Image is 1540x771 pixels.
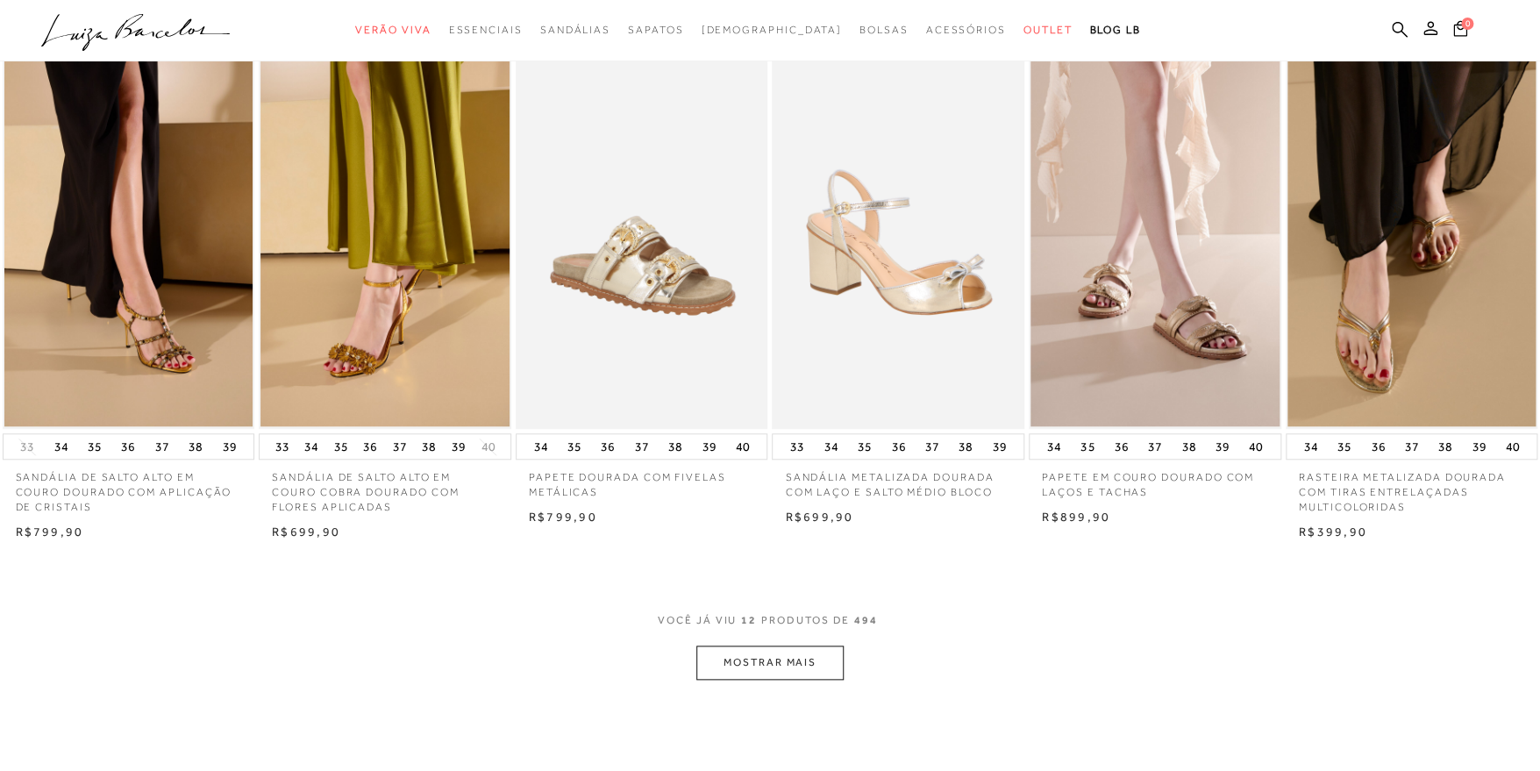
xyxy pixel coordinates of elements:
[696,434,721,459] button: 39
[731,434,755,459] button: 40
[540,24,610,36] span: Sandálias
[448,14,522,46] a: categoryNavScreenReaderText
[741,613,757,646] span: 12
[658,613,737,628] span: VOCê JÁ VIU
[3,460,255,514] a: SANDÁLIA DE SALTO ALTO EM COURO DOURADO COM APLICAÇÃO DE CRISTAIS
[1176,434,1201,459] button: 38
[4,54,253,426] img: SANDÁLIA DE SALTO ALTO EM COURO DOURADO COM APLICAÇÃO DE CRISTAIS
[701,14,842,46] a: noSubCategoriesText
[1448,19,1472,43] button: 0
[272,525,340,539] span: R$699,90
[926,24,1006,36] span: Acessórios
[1501,434,1525,459] button: 40
[269,434,294,459] button: 33
[1075,434,1100,459] button: 35
[1466,434,1491,459] button: 39
[819,434,844,459] button: 34
[150,434,175,459] button: 37
[116,434,140,459] button: 36
[355,14,431,46] a: categoryNavScreenReaderText
[1433,434,1458,459] button: 38
[785,434,809,459] button: 33
[1461,18,1473,30] span: 0
[448,24,522,36] span: Essenciais
[852,434,877,459] button: 35
[774,54,1023,426] img: SANDÁLIA METALIZADA DOURADA COM LAÇO E SALTO MÉDIO BLOCO
[1365,434,1390,459] button: 36
[886,434,910,459] button: 36
[217,434,241,459] button: 39
[417,434,441,459] button: 38
[772,460,1024,500] a: SANDÁLIA METALIZADA DOURADA COM LAÇO E SALTO MÉDIO BLOCO
[1089,24,1140,36] span: BLOG LB
[82,434,107,459] button: 35
[15,439,39,455] button: 33
[1030,54,1280,426] img: PAPETE EM COURO DOURADO COM LAÇOS E TACHAS
[446,434,471,459] button: 39
[1023,24,1073,36] span: Outlet
[696,646,844,680] button: MOSTRAR MAIS
[562,434,587,459] button: 35
[1109,434,1134,459] button: 36
[663,434,688,459] button: 38
[1042,434,1066,459] button: 34
[1023,14,1073,46] a: categoryNavScreenReaderText
[953,434,978,459] button: 38
[529,434,553,459] button: 34
[16,525,84,539] span: R$799,90
[1299,525,1367,539] span: R$399,90
[540,14,610,46] a: categoryNavScreenReaderText
[1287,54,1536,426] img: RASTEIRA METALIZADA DOURADA COM TIRAS ENTRELAÇADAS MULTICOLORIDAS
[859,24,909,36] span: Bolsas
[987,434,1011,459] button: 39
[1143,434,1167,459] button: 37
[1210,434,1235,459] button: 39
[630,434,654,459] button: 37
[529,510,597,524] span: R$799,90
[1400,434,1424,459] button: 37
[259,460,511,514] a: SANDÁLIA DE SALTO ALTO EM COURO COBRA DOURADO COM FLORES APLICADAS
[701,24,842,36] span: [DEMOGRAPHIC_DATA]
[329,434,353,459] button: 35
[595,434,620,459] button: 36
[761,613,850,628] span: PRODUTOS DE
[260,54,510,426] img: SANDÁLIA DE SALTO ALTO EM COURO COBRA DOURADO COM FLORES APLICADAS
[183,434,208,459] button: 38
[854,613,878,646] span: 494
[926,14,1006,46] a: categoryNavScreenReaderText
[628,14,683,46] a: categoryNavScreenReaderText
[1298,434,1323,459] button: 34
[49,434,74,459] button: 34
[388,434,412,459] button: 37
[517,54,766,426] img: PAPETE DOURADA COM FIVELAS METÁLICAS
[1042,510,1110,524] span: R$899,90
[358,434,382,459] button: 36
[785,510,853,524] span: R$699,90
[628,24,683,36] span: Sapatos
[475,439,500,455] button: 40
[920,434,945,459] button: 37
[1286,460,1538,514] a: RASTEIRA METALIZADA DOURADA COM TIRAS ENTRELAÇADAS MULTICOLORIDAS
[516,460,768,500] a: PAPETE DOURADA COM FIVELAS METÁLICAS
[1029,460,1281,500] a: PAPETE EM COURO DOURADO COM LAÇOS E TACHAS
[355,24,431,36] span: Verão Viva
[859,14,909,46] a: categoryNavScreenReaderText
[1244,434,1268,459] button: 40
[1332,434,1357,459] button: 35
[1089,14,1140,46] a: BLOG LB
[299,434,324,459] button: 34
